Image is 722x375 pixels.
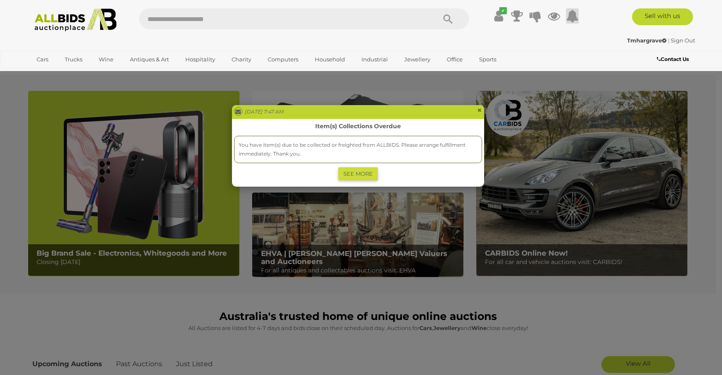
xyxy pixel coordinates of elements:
button: Close [477,106,482,115]
span: × [477,105,482,115]
div: You have item(s) due to be collected or freighted from ALLBIDS. Please arrange fulfillment immedi... [234,136,482,163]
div: Item(s) Collections Overdue [234,121,482,132]
div: [DATE] 7:47 AM [245,107,283,116]
a: SEE MORE [338,167,378,180]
